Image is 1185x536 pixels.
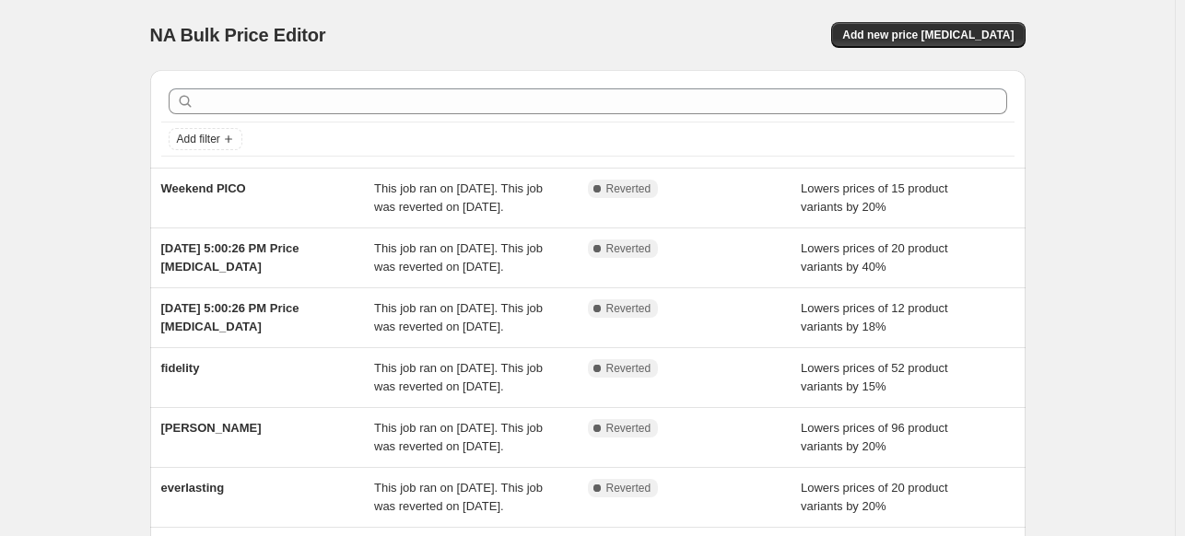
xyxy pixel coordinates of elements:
[177,132,220,146] span: Add filter
[374,301,543,333] span: This job ran on [DATE]. This job was reverted on [DATE].
[374,361,543,393] span: This job ran on [DATE]. This job was reverted on [DATE].
[606,181,651,196] span: Reverted
[801,301,948,333] span: Lowers prices of 12 product variants by 18%
[842,28,1014,42] span: Add new price [MEDICAL_DATA]
[374,241,543,274] span: This job ran on [DATE]. This job was reverted on [DATE].
[801,241,948,274] span: Lowers prices of 20 product variants by 40%
[169,128,242,150] button: Add filter
[374,421,543,453] span: This job ran on [DATE]. This job was reverted on [DATE].
[801,421,948,453] span: Lowers prices of 96 product variants by 20%
[801,361,948,393] span: Lowers prices of 52 product variants by 15%
[161,241,299,274] span: [DATE] 5:00:26 PM Price [MEDICAL_DATA]
[801,181,948,214] span: Lowers prices of 15 product variants by 20%
[161,481,225,495] span: everlasting
[161,181,246,195] span: Weekend PICO
[606,241,651,256] span: Reverted
[161,361,200,375] span: fidelity
[606,301,651,316] span: Reverted
[606,421,651,436] span: Reverted
[161,421,262,435] span: [PERSON_NAME]
[801,481,948,513] span: Lowers prices of 20 product variants by 20%
[150,25,326,45] span: NA Bulk Price Editor
[831,22,1025,48] button: Add new price [MEDICAL_DATA]
[606,361,651,376] span: Reverted
[374,181,543,214] span: This job ran on [DATE]. This job was reverted on [DATE].
[606,481,651,495] span: Reverted
[374,481,543,513] span: This job ran on [DATE]. This job was reverted on [DATE].
[161,301,299,333] span: [DATE] 5:00:26 PM Price [MEDICAL_DATA]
